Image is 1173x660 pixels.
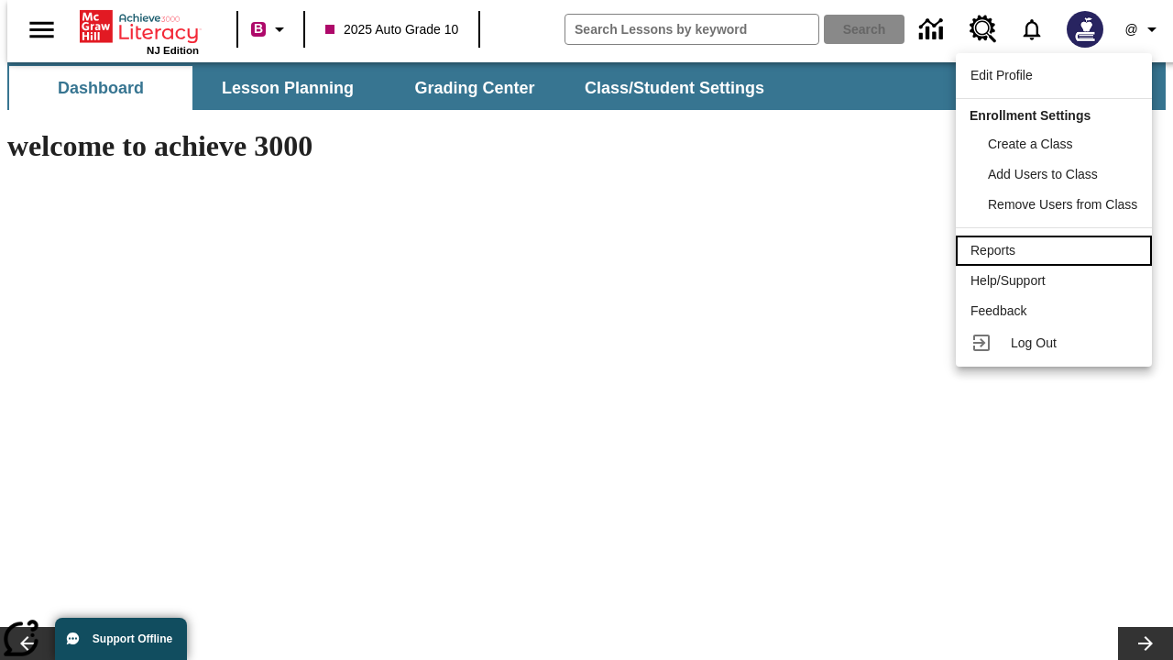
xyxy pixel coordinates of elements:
[1011,335,1057,350] span: Log Out
[970,108,1091,123] span: Enrollment Settings
[970,68,1033,82] span: Edit Profile
[970,303,1026,318] span: Feedback
[988,197,1137,212] span: Remove Users from Class
[988,137,1073,151] span: Create a Class
[970,273,1046,288] span: Help/Support
[988,167,1098,181] span: Add Users to Class
[970,243,1015,258] span: Reports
